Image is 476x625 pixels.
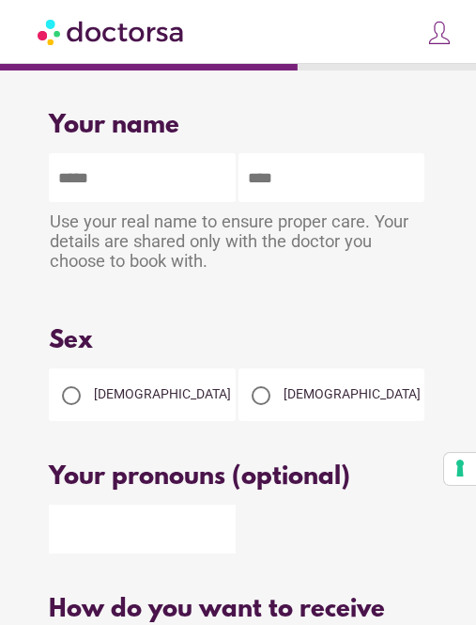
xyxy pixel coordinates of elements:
div: Please enter your first and last name [49,289,426,311]
button: Your consent preferences for tracking technologies [444,453,476,485]
div: Your name [49,112,426,141]
div: Sex [49,327,426,356]
img: icons8-customer-100.png [426,20,453,46]
div: Use your real name to ensure proper care. Your details are shared only with the doctor you choose... [49,202,426,285]
span: [DEMOGRAPHIC_DATA] [284,386,421,401]
span: [DEMOGRAPHIC_DATA] [94,386,231,401]
img: Doctorsa.com [38,10,186,53]
div: Your pronouns (optional) [49,463,426,492]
